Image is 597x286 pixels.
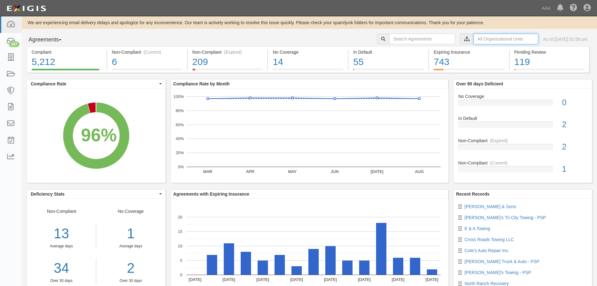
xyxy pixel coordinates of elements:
[464,248,509,253] a: Cote's Auto Repair Inc.
[464,237,514,242] a: Cross Roads Towing LLC
[101,244,161,249] div: Average days
[429,69,509,74] a: Expiring Insurance743
[570,4,577,12] i: Help Center - Complianz
[112,49,182,55] div: Non-Compliant (Current)
[464,281,509,286] a: North Ranch Recovery
[331,169,338,174] text: JUN
[474,34,538,44] input: All Organizational Units
[192,55,263,69] div: 209
[434,55,504,69] div: 743
[107,69,187,74] a: Non-Compliant(Current)6
[96,208,165,283] div: No Coverage
[27,224,96,244] div: 13
[31,191,158,197] span: Deficiency Stats
[458,93,587,116] a: No Coverage0
[456,192,490,197] b: Recent Records
[22,19,597,26] div: We are experiencing email delivery delays and apologize for any inconvenience. Our team is active...
[543,36,588,42] div: As of [DATE] 02:58 pm
[558,97,592,108] div: 0
[464,259,539,264] a: [PERSON_NAME] Truck & Auto - PSP
[273,55,343,69] div: 14
[9,41,19,47] div: 167
[173,94,184,99] text: 100%
[32,55,102,69] div: 5,212
[514,55,584,69] div: 119
[453,93,592,100] div: No Coverage
[178,229,182,234] text: 15
[290,277,303,282] text: [DATE]
[224,49,242,55] div: (Expired)
[27,34,74,46] button: Agreements
[27,190,165,198] button: Deficiency Stats
[510,69,589,74] a: Pending Review119
[180,258,182,263] text: 5
[453,115,592,121] div: In Default
[203,169,212,174] text: MAR
[27,69,107,74] a: Compliant5,212
[175,150,184,155] text: 20%
[464,270,531,275] a: [PERSON_NAME]'s Towing - PSP
[434,49,504,55] div: Expiring Insurance
[192,49,263,55] div: Non-Compliant (Expired)
[464,215,546,220] a: [PERSON_NAME]'s Tri City Towing - PSP
[458,115,587,138] a: In Default2
[246,169,254,174] text: APR
[539,2,554,14] a: AAA
[273,49,343,55] div: No Coverage
[268,69,348,74] a: No Coverage14
[31,81,158,87] span: Compliance Rate
[178,215,182,219] text: 20
[370,169,383,174] text: [DATE]
[558,119,592,130] div: 2
[27,79,165,88] button: Compliance Rate
[27,208,96,283] div: Non-Compliant
[458,138,587,160] a: Non-Compliant(Expired)2
[178,244,182,248] text: 10
[288,169,297,174] text: MAY
[558,141,592,153] div: 2
[178,165,184,169] text: 0%
[32,49,102,55] div: Compliant
[392,277,405,282] text: [DATE]
[353,55,424,69] div: 55
[101,224,161,244] div: 1
[464,204,516,209] a: [PERSON_NAME] & Sons
[171,89,448,183] svg: A chart.
[464,226,490,231] a: E & A Towing
[144,49,161,55] div: (Current)
[101,258,161,278] a: 2
[490,160,508,166] div: (Current)
[112,55,182,69] div: 6
[453,138,592,144] div: Non-Compliant
[358,277,371,282] text: [DATE]
[173,192,249,197] b: Agreements with Expiring Insurance
[27,278,96,283] div: Over 30 days
[348,69,428,74] a: In Default55
[514,49,584,55] div: Pending Review
[27,258,96,278] div: 34
[81,122,117,148] div: 96%
[426,277,438,282] text: [DATE]
[223,277,235,282] text: [DATE]
[175,136,184,141] text: 40%
[490,138,508,144] div: (Expired)
[456,81,503,86] b: Over 90 days Deficient
[256,277,269,282] text: [DATE]
[180,273,182,277] text: 0
[189,277,202,282] text: [DATE]
[27,244,96,249] div: Average days
[188,69,268,74] a: Non-Compliant(Expired)209
[175,108,184,113] text: 80%
[101,278,161,283] div: Over 30 days
[458,160,587,177] a: Non-Compliant(Current)1
[353,49,424,55] div: In Default
[453,160,592,166] div: Non-Compliant
[27,89,165,183] svg: A chart.
[324,277,337,282] text: [DATE]
[175,122,184,127] text: 60%
[389,34,455,44] input: Search Agreements
[558,164,592,175] div: 1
